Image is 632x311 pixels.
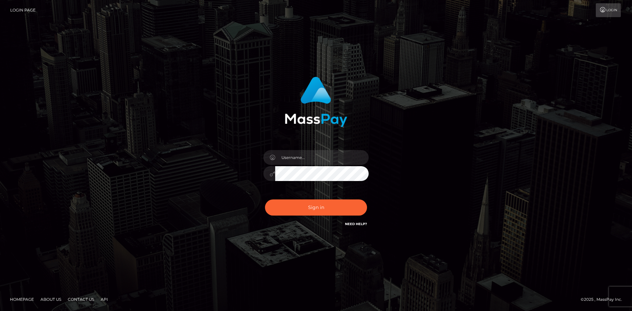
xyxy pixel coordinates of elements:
img: MassPay Login [285,77,347,127]
a: API [98,294,111,304]
button: Sign in [265,199,367,216]
a: Login Page [10,3,36,17]
a: Login [596,3,621,17]
a: About Us [38,294,64,304]
a: Contact Us [65,294,97,304]
input: Username... [275,150,369,165]
div: © 2025 , MassPay Inc. [581,296,627,303]
a: Need Help? [345,222,367,226]
a: Homepage [7,294,37,304]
